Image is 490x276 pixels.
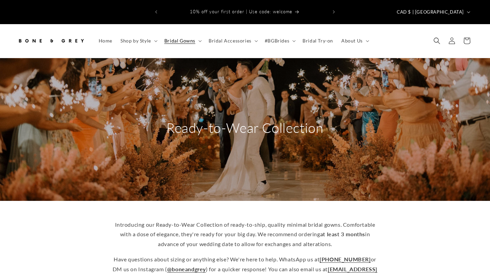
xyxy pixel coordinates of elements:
span: Bridal Gowns [164,38,195,44]
button: CAD $ | [GEOGRAPHIC_DATA] [393,5,473,18]
strong: at least 3 months [320,231,365,237]
span: Home [99,38,112,44]
a: Bone and Grey Bridal [15,31,88,51]
h2: Ready-to-Wear Collection [166,119,323,137]
a: Home [95,34,116,48]
p: Introducing our Ready-to-Wear Collection of ready-to-ship, quality minimal bridal gowns. Comforta... [112,220,378,249]
button: Next announcement [326,5,341,18]
summary: Search [429,33,444,48]
span: CAD $ | [GEOGRAPHIC_DATA] [397,9,464,16]
span: About Us [341,38,363,44]
button: Previous announcement [149,5,164,18]
summary: Bridal Gowns [160,34,205,48]
a: [PHONE_NUMBER] [320,256,371,262]
span: 10% off your first order | Use code: welcome [190,9,292,14]
a: @boneandgrey [167,266,206,272]
summary: About Us [337,34,372,48]
summary: Shop by Style [116,34,160,48]
span: Bridal Accessories [209,38,251,44]
img: Bone and Grey Bridal [17,33,85,48]
a: Bridal Try-on [298,34,337,48]
summary: Bridal Accessories [205,34,261,48]
summary: #BGBrides [261,34,298,48]
span: Shop by Style [120,38,151,44]
span: #BGBrides [265,38,289,44]
span: Bridal Try-on [303,38,333,44]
